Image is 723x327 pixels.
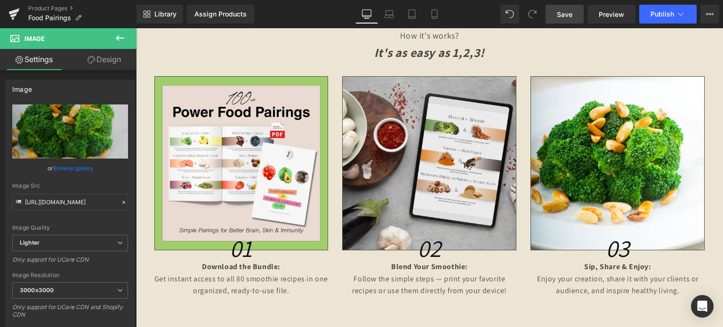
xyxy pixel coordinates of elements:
[12,80,32,93] div: Image
[66,233,145,243] strong: Download the Bundle:
[255,233,332,243] strong: Blend Your Smoothie:
[28,14,71,22] span: Food Pairings
[700,5,719,24] button: More
[206,245,380,269] p: Follow the simple steps — print your favorite recipes or use them directly from your device!
[557,9,572,19] span: Save
[137,5,183,24] a: New Library
[691,295,714,318] div: Open Intercom Messenger
[448,233,515,243] strong: Sip, Share & Enjoy:
[28,5,137,12] a: Product Pages
[394,245,569,269] p: Enjoy your creation, share it with your clients or audience, and inspire healthy living.
[378,5,401,24] a: Laptop
[53,160,93,176] a: Browse gallery
[94,204,117,236] i: 01
[500,5,519,24] button: Undo
[238,16,349,32] i: It's as easy as 1,2,3!
[470,204,494,236] i: 03
[24,35,45,42] span: Image
[523,5,542,24] button: Redo
[587,5,635,24] a: Preview
[12,256,128,270] div: Only support for UCare CDN
[401,5,423,24] a: Tablet
[18,245,193,269] p: Get instant access to all 80 smoothie recipes in one organized, ready-to-use file.
[12,272,128,279] div: Image Resolution
[12,224,128,231] div: Image Quality
[651,10,674,18] span: Publish
[12,183,128,189] div: Image Src
[599,9,624,19] span: Preview
[355,5,378,24] a: Desktop
[194,10,247,18] div: Assign Products
[423,5,446,24] a: Mobile
[154,10,177,18] span: Library
[639,5,697,24] button: Publish
[12,194,128,210] input: Link
[12,163,128,173] div: or
[20,287,54,294] b: 3000x3000
[20,239,40,246] b: Lighter
[281,204,305,236] i: 02
[70,49,138,70] a: Design
[12,303,128,325] div: Only support for UCare CDN and Shopify CDN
